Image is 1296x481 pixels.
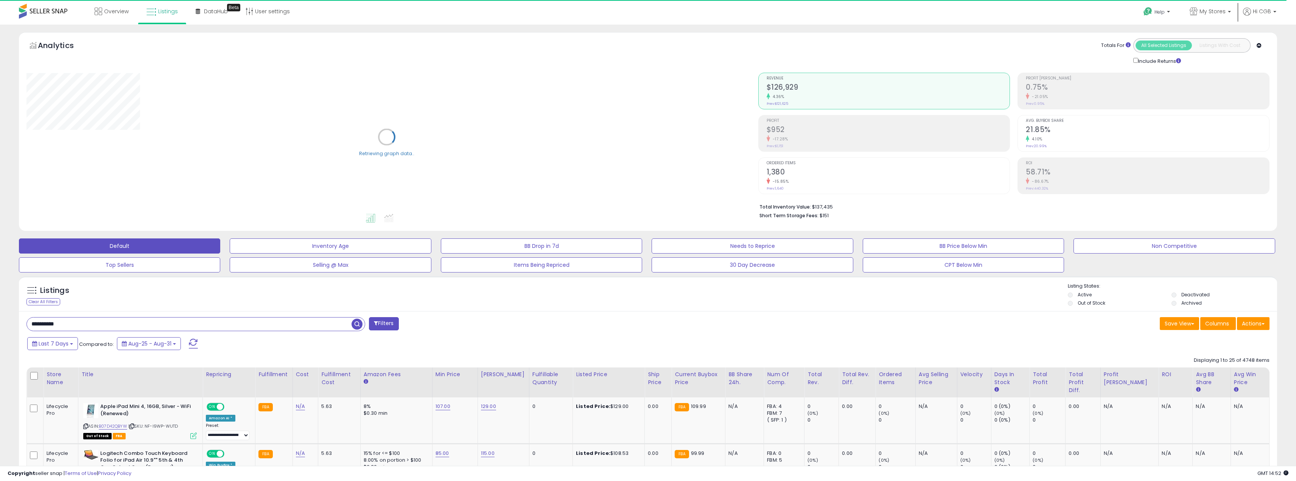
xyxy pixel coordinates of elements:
[767,119,1010,123] span: Profit
[99,423,127,430] a: B07D42QBYW
[770,136,788,142] small: -17.28%
[1128,56,1190,65] div: Include Returns
[206,415,235,422] div: Amazon AI *
[807,450,839,457] div: 0
[994,457,1005,463] small: (0%)
[1033,457,1043,463] small: (0%)
[807,417,839,423] div: 0
[117,337,181,350] button: Aug-25 - Aug-31
[1078,291,1092,298] label: Active
[767,168,1010,178] h2: 1,380
[728,370,761,386] div: BB Share 24h.
[1154,9,1165,15] span: Help
[767,125,1010,135] h2: $952
[759,212,818,219] b: Short Term Storage Fees:
[1104,450,1153,457] div: N/A
[436,450,449,457] a: 85.00
[1026,76,1269,81] span: Profit [PERSON_NAME]
[1033,410,1043,416] small: (0%)
[576,403,639,410] div: $129.00
[321,450,354,457] div: 5.63
[807,410,818,416] small: (0%)
[321,370,357,386] div: Fulfillment Cost
[648,370,668,386] div: Ship Price
[1101,42,1131,49] div: Totals For
[767,83,1010,93] h2: $126,929
[648,450,666,457] div: 0.00
[1033,417,1065,423] div: 0
[994,450,1030,457] div: 0 (0%)
[206,370,252,378] div: Repricing
[223,404,235,410] span: OFF
[1181,300,1202,306] label: Archived
[364,457,426,464] div: 8.00% on portion > $100
[807,457,818,463] small: (0%)
[1069,403,1095,410] div: 0.00
[919,450,951,457] div: N/A
[258,403,272,411] small: FBA
[1196,386,1200,393] small: Avg BB Share.
[206,423,249,440] div: Preset:
[879,464,915,470] div: 0
[770,179,789,184] small: -15.85%
[994,403,1030,410] div: 0 (0%)
[879,370,912,386] div: Ordered Items
[532,403,567,410] div: 0
[1194,357,1270,364] div: Displaying 1 to 25 of 4748 items
[113,433,126,439] span: FBA
[1026,168,1269,178] h2: 58.71%
[8,470,131,477] div: seller snap | |
[728,450,758,457] div: N/A
[1205,320,1229,327] span: Columns
[994,386,999,393] small: Days In Stock.
[767,161,1010,165] span: Ordered Items
[767,76,1010,81] span: Revenue
[842,370,872,386] div: Total Rev. Diff.
[675,370,722,386] div: Current Buybox Price
[691,403,706,410] span: 109.99
[1026,144,1047,148] small: Prev: 20.99%
[1143,7,1153,16] i: Get Help
[960,457,971,463] small: (0%)
[879,450,915,457] div: 0
[863,257,1064,272] button: CPT Below Min
[158,8,178,15] span: Listings
[1160,317,1199,330] button: Save View
[1234,386,1238,393] small: Avg Win Price.
[1033,450,1065,457] div: 0
[1069,370,1097,394] div: Total Profit Diff.
[1137,1,1178,25] a: Help
[879,457,889,463] small: (0%)
[1234,370,1266,386] div: Avg Win Price
[1104,370,1156,386] div: Profit [PERSON_NAME]
[47,370,75,386] div: Store Name
[19,257,220,272] button: Top Sellers
[1234,450,1263,457] div: N/A
[576,450,639,457] div: $108.53
[207,404,217,410] span: ON
[1181,291,1210,298] label: Deactivated
[1237,317,1270,330] button: Actions
[919,403,951,410] div: N/A
[1029,136,1042,142] small: 4.10%
[83,403,197,438] div: ASIN:
[532,370,569,386] div: Fulfillable Quantity
[879,410,889,416] small: (0%)
[1033,370,1062,386] div: Total Profit
[1104,403,1153,410] div: N/A
[104,8,129,15] span: Overview
[767,403,798,410] div: FBA: 4
[1162,450,1187,457] div: N/A
[1253,8,1271,15] span: Hi CGB
[1162,403,1187,410] div: N/A
[1029,179,1049,184] small: -86.67%
[767,450,798,457] div: FBA: 0
[128,423,178,429] span: | SKU: NF-I9WP-WUTD
[1234,403,1263,410] div: N/A
[960,410,971,416] small: (0%)
[691,450,705,457] span: 99.99
[364,450,426,457] div: 15% for <= $100
[994,410,1005,416] small: (0%)
[1200,317,1236,330] button: Columns
[842,450,870,457] div: 0.00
